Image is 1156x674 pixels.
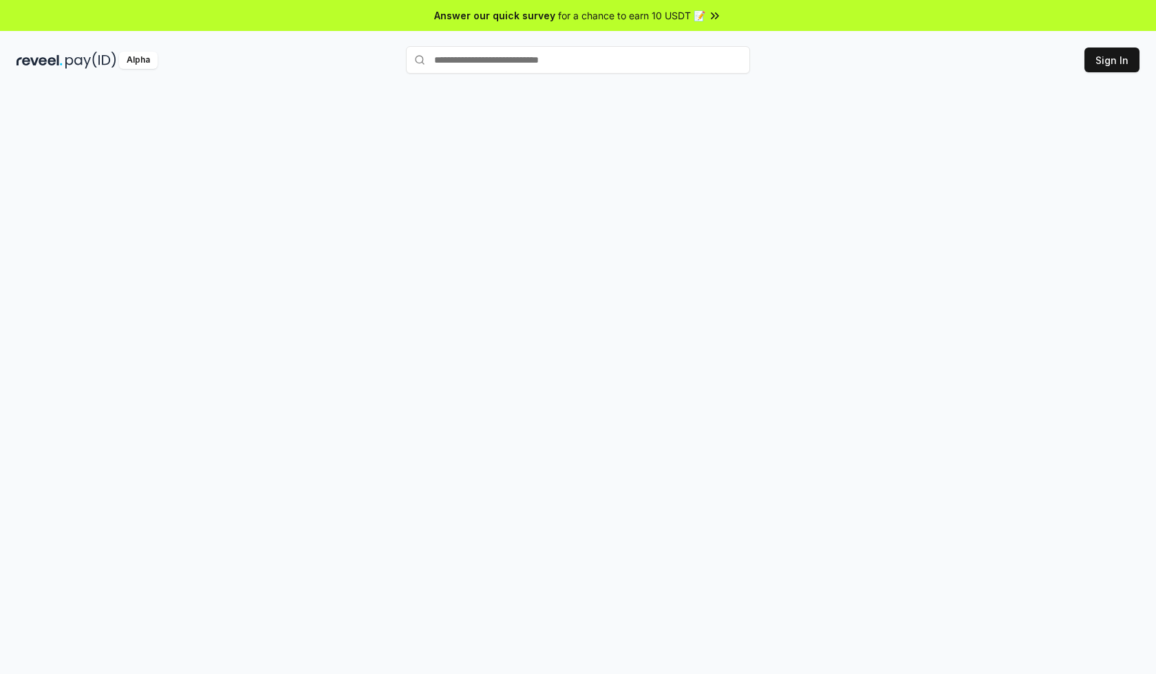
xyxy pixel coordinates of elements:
[558,8,705,23] span: for a chance to earn 10 USDT 📝
[119,52,158,69] div: Alpha
[65,52,116,69] img: pay_id
[1084,48,1139,72] button: Sign In
[434,8,555,23] span: Answer our quick survey
[17,52,63,69] img: reveel_dark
